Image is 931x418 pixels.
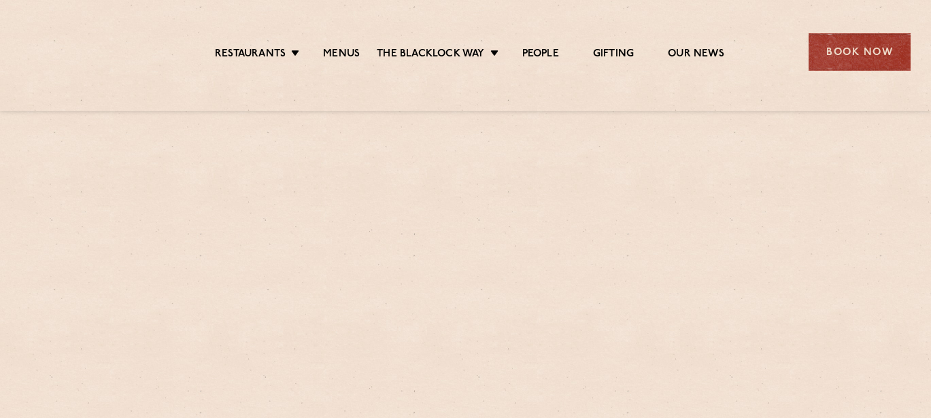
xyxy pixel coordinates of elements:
[668,48,724,63] a: Our News
[593,48,634,63] a: Gifting
[377,48,484,63] a: The Blacklock Way
[323,48,360,63] a: Menus
[20,13,137,90] img: svg%3E
[809,33,911,71] div: Book Now
[522,48,559,63] a: People
[215,48,286,63] a: Restaurants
